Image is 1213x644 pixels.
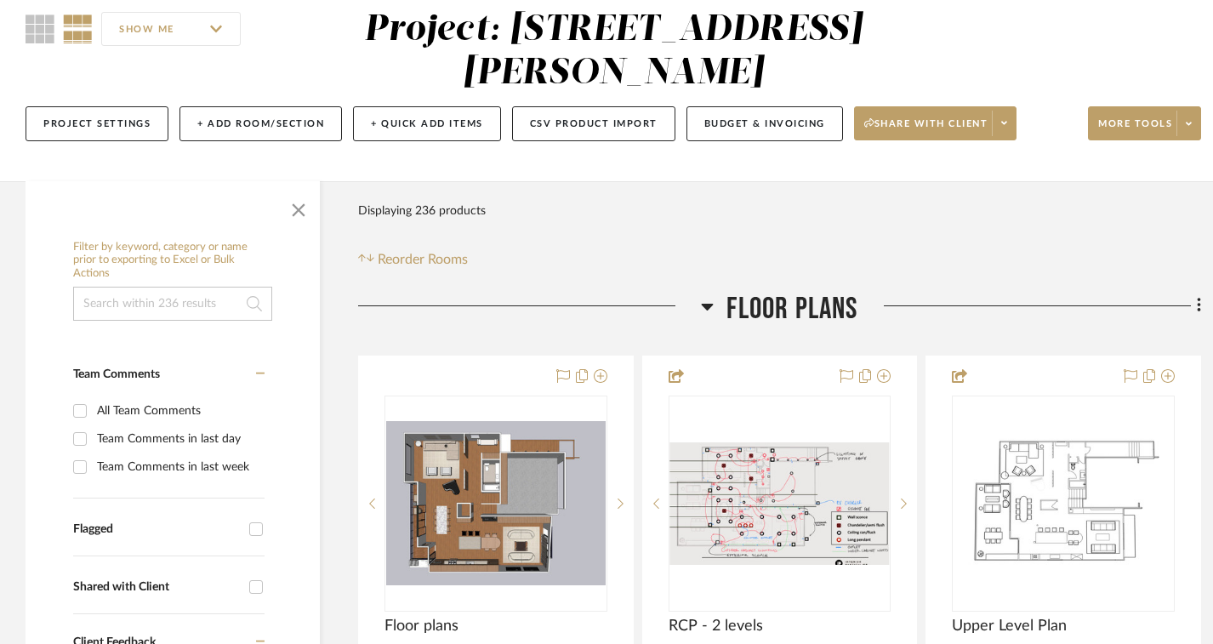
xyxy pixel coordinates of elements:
button: Budget & Invoicing [686,106,843,141]
div: Displaying 236 products [358,194,486,228]
button: Share with client [854,106,1017,140]
span: Team Comments [73,368,160,380]
div: 0 [953,396,1174,611]
button: More tools [1088,106,1201,140]
span: Floor plans [384,617,458,635]
div: Team Comments in last day [97,425,260,453]
span: Floor Plans [726,291,857,328]
span: Share with client [864,117,988,143]
div: 0 [669,396,891,611]
img: RCP - 2 levels [670,442,890,565]
button: + Add Room/Section [179,106,342,141]
span: More tools [1098,117,1172,143]
button: Project Settings [26,106,168,141]
span: Upper Level Plan [952,617,1067,635]
span: RCP - 2 levels [669,617,763,635]
input: Search within 236 results [73,287,272,321]
div: Shared with Client [73,580,241,595]
div: Project: [STREET_ADDRESS][PERSON_NAME] [364,12,863,91]
h6: Filter by keyword, category or name prior to exporting to Excel or Bulk Actions [73,241,272,281]
button: CSV Product Import [512,106,675,141]
img: Upper Level Plan [954,429,1173,577]
button: Reorder Rooms [358,249,468,270]
div: Team Comments in last week [97,453,260,481]
span: Reorder Rooms [378,249,468,270]
div: All Team Comments [97,397,260,425]
div: Flagged [73,522,241,537]
button: + Quick Add Items [353,106,501,141]
button: Close [282,190,316,224]
img: Floor plans [386,421,606,586]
